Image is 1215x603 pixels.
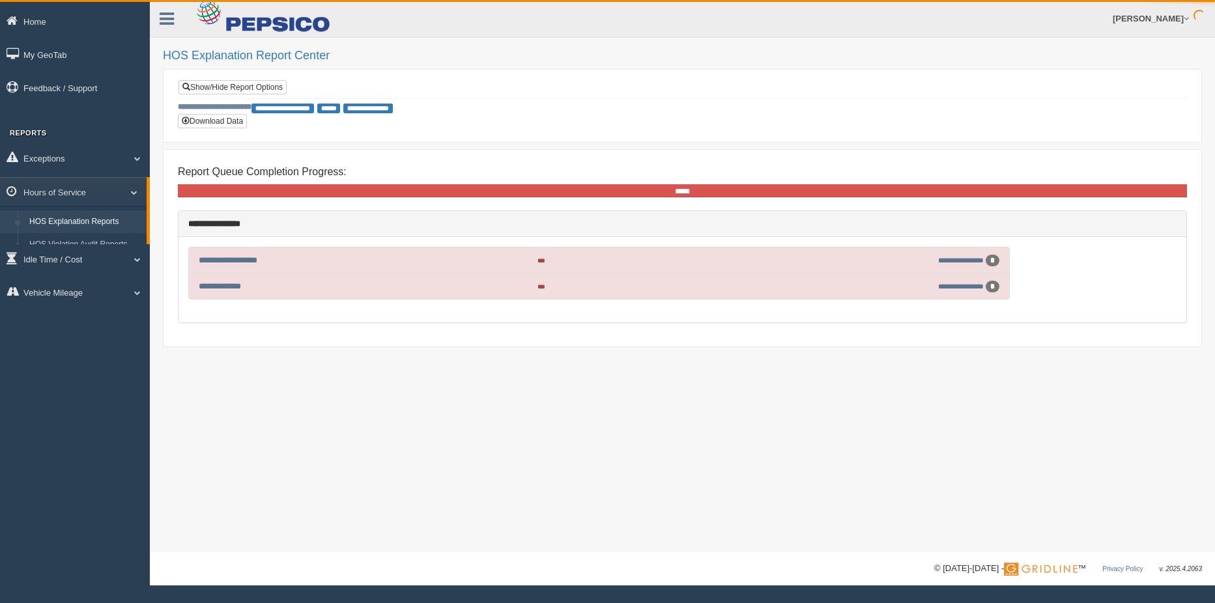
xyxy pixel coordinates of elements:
[178,114,247,128] button: Download Data
[934,562,1202,576] div: © [DATE]-[DATE] - ™
[23,233,147,257] a: HOS Violation Audit Reports
[178,166,1187,178] h4: Report Queue Completion Progress:
[1004,563,1078,576] img: Gridline
[1160,565,1202,572] span: v. 2025.4.2063
[163,49,1202,63] h2: HOS Explanation Report Center
[179,80,287,94] a: Show/Hide Report Options
[1102,565,1143,572] a: Privacy Policy
[23,210,147,234] a: HOS Explanation Reports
